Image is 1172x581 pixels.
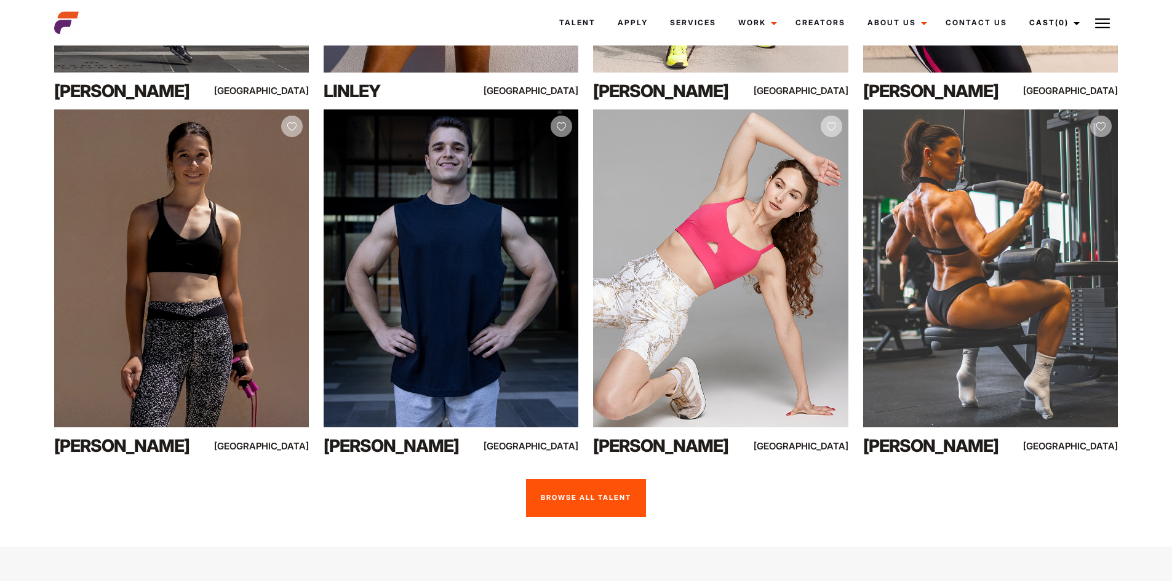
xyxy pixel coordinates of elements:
a: About Us [856,6,935,39]
img: cropped-aefm-brand-fav-22-square.png [54,10,79,35]
div: [PERSON_NAME] [324,433,476,458]
a: Contact Us [935,6,1018,39]
a: Apply [607,6,659,39]
div: [PERSON_NAME] [54,79,207,103]
div: [PERSON_NAME] [593,433,746,458]
a: Work [727,6,784,39]
div: [GEOGRAPHIC_DATA] [233,438,309,454]
a: Cast(0) [1018,6,1087,39]
div: Linley [324,79,476,103]
a: Services [659,6,727,39]
div: [PERSON_NAME] [863,79,1016,103]
img: Burger icon [1095,16,1110,31]
div: [GEOGRAPHIC_DATA] [1042,83,1118,98]
div: [PERSON_NAME] [54,433,207,458]
div: [GEOGRAPHIC_DATA] [771,438,848,454]
div: [GEOGRAPHIC_DATA] [502,83,578,98]
div: [PERSON_NAME] [593,79,746,103]
div: [PERSON_NAME] [863,433,1016,458]
div: [GEOGRAPHIC_DATA] [1042,438,1118,454]
a: Talent [548,6,607,39]
a: Browse all talent [526,479,646,517]
div: [GEOGRAPHIC_DATA] [233,83,309,98]
a: Creators [784,6,856,39]
span: (0) [1055,18,1069,27]
div: [GEOGRAPHIC_DATA] [502,438,578,454]
div: [GEOGRAPHIC_DATA] [771,83,848,98]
